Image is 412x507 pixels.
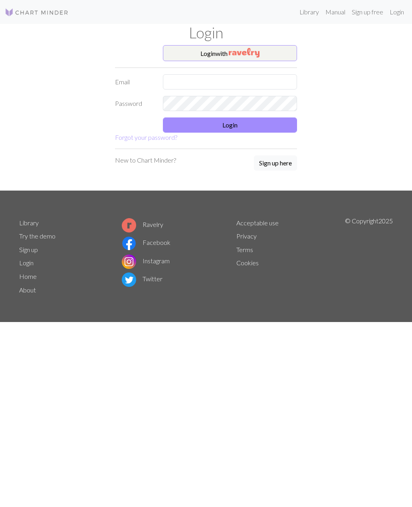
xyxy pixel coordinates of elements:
a: Twitter [122,275,162,282]
a: Login [386,4,407,20]
h1: Login [14,24,398,42]
a: Acceptable use [236,219,279,227]
a: Library [19,219,39,227]
img: Ravelry logo [122,218,136,233]
p: © Copyright 2025 [345,216,393,297]
label: Email [110,74,158,89]
a: Sign up [19,246,38,253]
button: Loginwith [163,45,297,61]
a: Privacy [236,232,257,240]
img: Twitter logo [122,272,136,287]
a: Facebook [122,239,170,246]
img: Facebook logo [122,236,136,251]
label: Password [110,96,158,111]
a: Ravelry [122,221,163,228]
a: Forgot your password? [115,133,177,141]
p: New to Chart Minder? [115,155,176,165]
a: Sign up free [349,4,386,20]
a: Library [296,4,322,20]
a: Terms [236,246,253,253]
a: Manual [322,4,349,20]
a: Cookies [236,259,259,266]
img: Logo [5,8,69,17]
a: About [19,286,36,294]
a: Home [19,272,37,280]
a: Login [19,259,34,266]
button: Sign up here [254,155,297,171]
a: Try the demo [19,232,55,240]
img: Instagram logo [122,254,136,269]
img: Ravelry [229,48,259,58]
button: Login [163,117,297,133]
a: Instagram [122,257,170,264]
